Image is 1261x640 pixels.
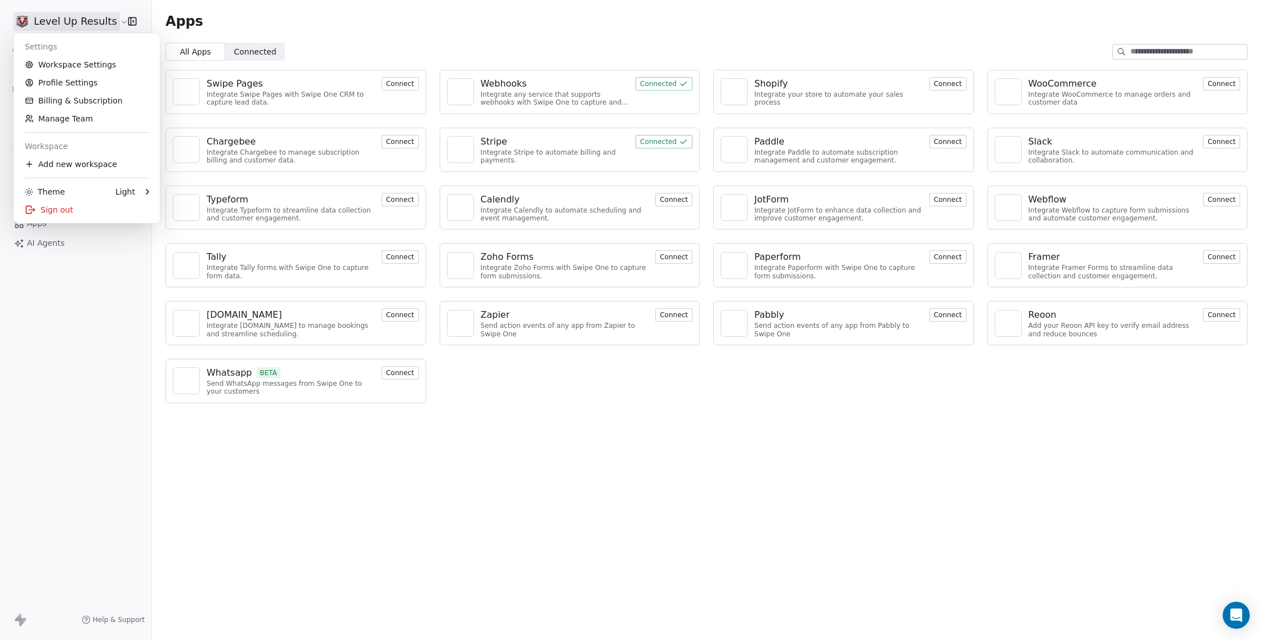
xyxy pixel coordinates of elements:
[18,38,155,56] div: Settings
[18,110,155,128] a: Manage Team
[18,56,155,74] a: Workspace Settings
[18,137,155,155] div: Workspace
[18,92,155,110] a: Billing & Subscription
[18,201,155,219] div: Sign out
[18,155,155,173] div: Add new workspace
[25,186,65,197] div: Theme
[115,186,135,197] div: Light
[18,74,155,92] a: Profile Settings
